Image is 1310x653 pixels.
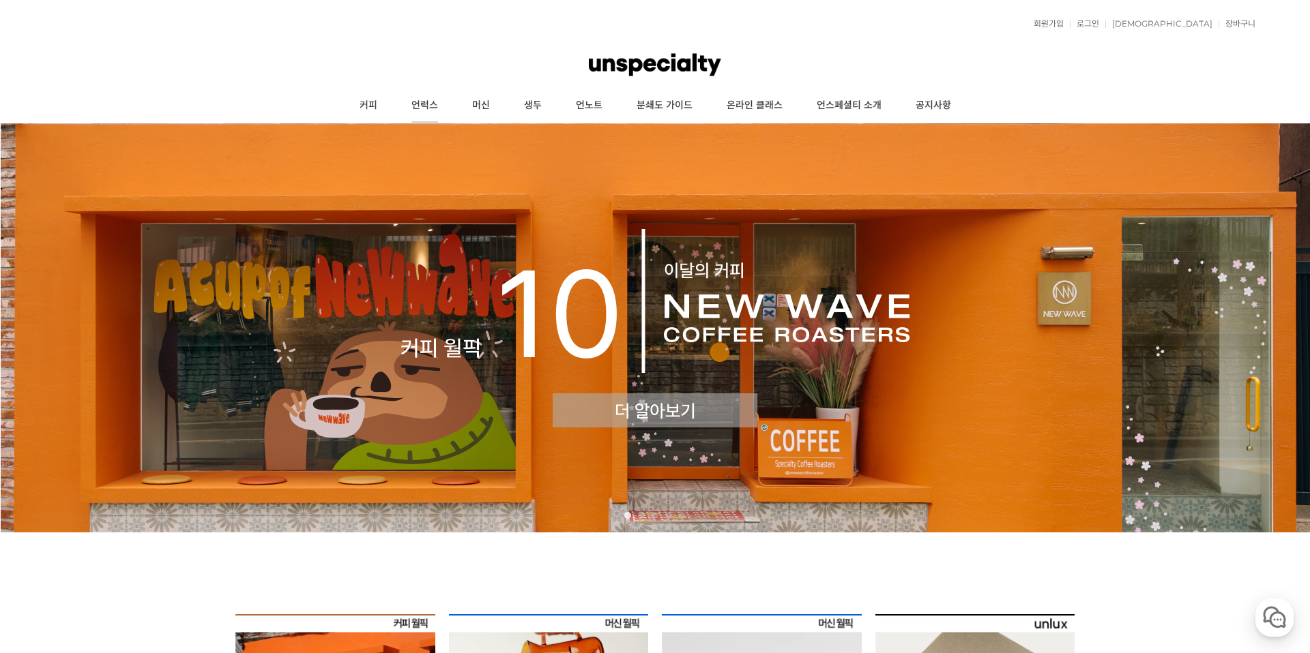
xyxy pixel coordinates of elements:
[710,89,800,123] a: 온라인 클래스
[394,89,455,123] a: 언럭스
[624,512,631,519] a: 1
[455,89,507,123] a: 머신
[620,89,710,123] a: 분쇄도 가이드
[90,432,176,466] a: 대화
[4,432,90,466] a: 홈
[899,89,968,123] a: 공지사항
[507,89,559,123] a: 생두
[800,89,899,123] a: 언스페셜티 소개
[43,453,51,464] span: 홈
[559,89,620,123] a: 언노트
[176,432,262,466] a: 설정
[125,453,141,464] span: 대화
[1105,20,1212,28] a: [DEMOGRAPHIC_DATA]
[1027,20,1064,28] a: 회원가입
[665,512,672,519] a: 4
[1070,20,1099,28] a: 로그인
[343,89,394,123] a: 커피
[589,44,721,85] img: 언스페셜티 몰
[652,512,658,519] a: 3
[211,453,227,464] span: 설정
[638,512,645,519] a: 2
[679,512,686,519] a: 5
[1219,20,1255,28] a: 장바구니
